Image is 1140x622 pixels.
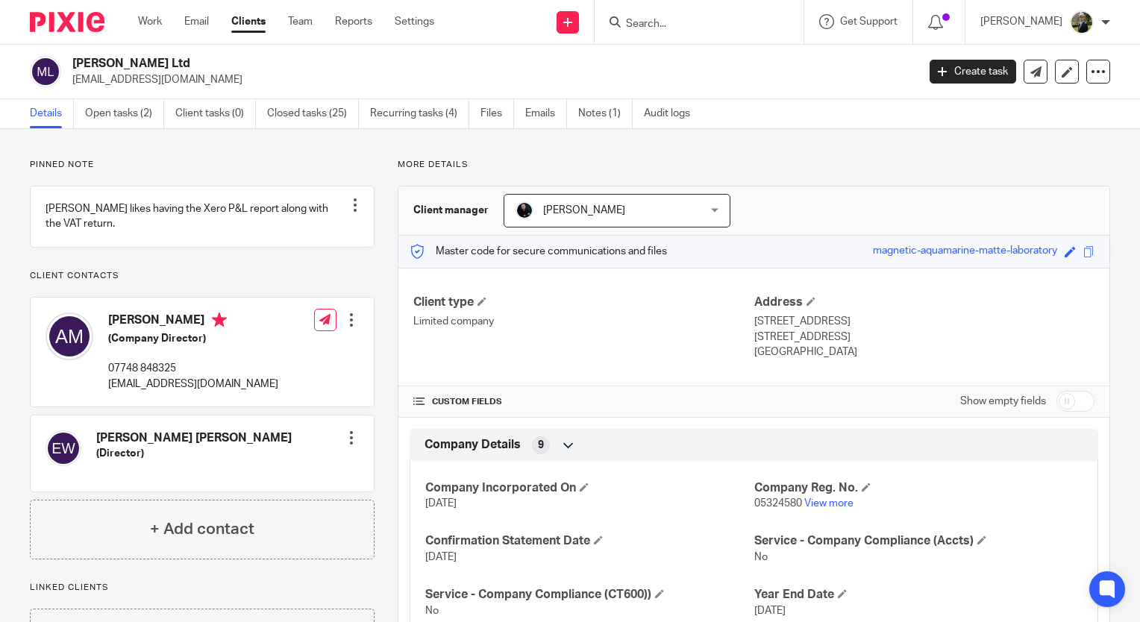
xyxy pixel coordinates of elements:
[425,498,457,509] span: [DATE]
[754,345,1094,359] p: [GEOGRAPHIC_DATA]
[30,12,104,32] img: Pixie
[425,437,521,453] span: Company Details
[624,18,759,31] input: Search
[108,377,278,392] p: [EMAIL_ADDRESS][DOMAIN_NAME]
[1070,10,1094,34] img: ACCOUNTING4EVERYTHING-9.jpg
[398,159,1110,171] p: More details
[425,587,754,603] h4: Service - Company Compliance (CT600))
[425,533,754,549] h4: Confirmation Statement Date
[108,331,278,346] h5: (Company Director)
[804,498,854,509] a: View more
[413,203,489,218] h3: Client manager
[754,498,802,509] span: 05324580
[30,99,74,128] a: Details
[754,330,1094,345] p: [STREET_ADDRESS]
[150,518,254,541] h4: + Add contact
[543,205,625,216] span: [PERSON_NAME]
[231,14,266,29] a: Clients
[267,99,359,128] a: Closed tasks (25)
[480,99,514,128] a: Files
[413,295,754,310] h4: Client type
[754,480,1083,496] h4: Company Reg. No.
[108,312,278,331] h4: [PERSON_NAME]
[30,159,375,171] p: Pinned note
[413,396,754,408] h4: CUSTOM FIELDS
[30,56,61,87] img: svg%3E
[960,394,1046,409] label: Show empty fields
[754,606,786,616] span: [DATE]
[335,14,372,29] a: Reports
[96,446,292,461] h5: (Director)
[96,430,292,446] h4: [PERSON_NAME] [PERSON_NAME]
[930,60,1016,84] a: Create task
[754,314,1094,329] p: [STREET_ADDRESS]
[395,14,434,29] a: Settings
[754,533,1083,549] h4: Service - Company Compliance (Accts)
[138,14,162,29] a: Work
[413,314,754,329] p: Limited company
[46,312,93,360] img: svg%3E
[754,295,1094,310] h4: Address
[425,552,457,562] span: [DATE]
[538,438,544,453] span: 9
[840,16,898,27] span: Get Support
[108,361,278,376] p: 07748 848325
[30,270,375,282] p: Client contacts
[85,99,164,128] a: Open tasks (2)
[175,99,256,128] a: Client tasks (0)
[516,201,533,219] img: Headshots%20accounting4everything_Poppy%20Jakes%20Photography-2203.jpg
[72,56,740,72] h2: [PERSON_NAME] Ltd
[370,99,469,128] a: Recurring tasks (4)
[980,14,1062,29] p: [PERSON_NAME]
[212,312,227,327] i: Primary
[644,99,701,128] a: Audit logs
[46,430,81,466] img: svg%3E
[288,14,313,29] a: Team
[873,243,1057,260] div: magnetic-aquamarine-matte-laboratory
[425,606,439,616] span: No
[525,99,567,128] a: Emails
[30,582,375,594] p: Linked clients
[754,587,1083,603] h4: Year End Date
[425,480,754,496] h4: Company Incorporated On
[754,552,768,562] span: No
[578,99,633,128] a: Notes (1)
[72,72,907,87] p: [EMAIL_ADDRESS][DOMAIN_NAME]
[410,244,667,259] p: Master code for secure communications and files
[184,14,209,29] a: Email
